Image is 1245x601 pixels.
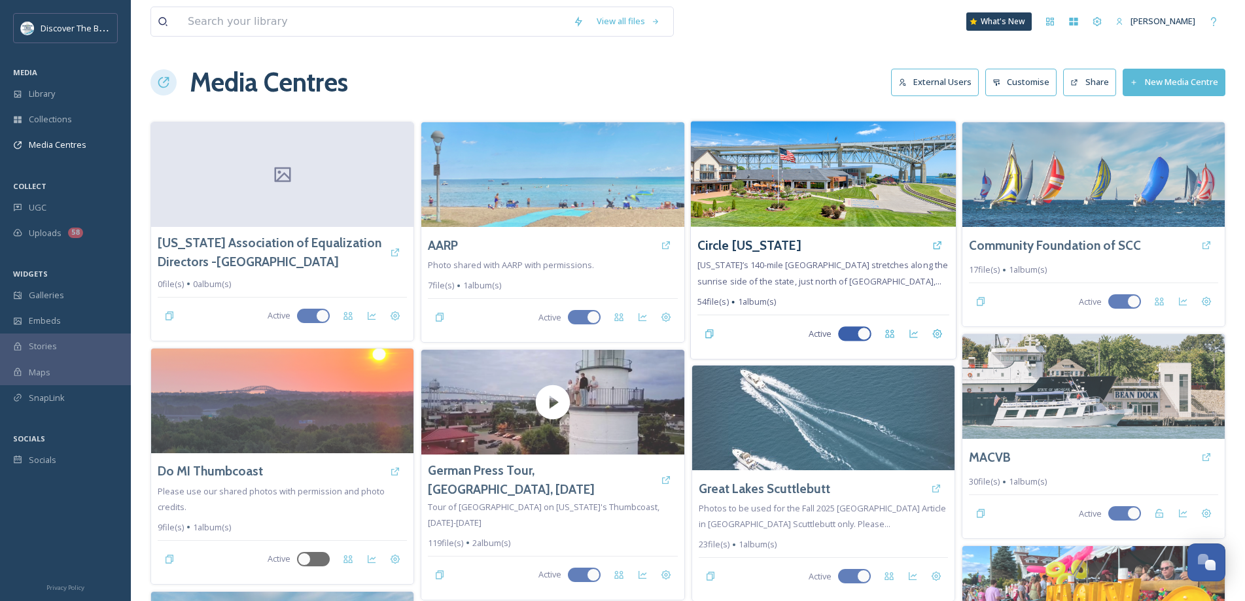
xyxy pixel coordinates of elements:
span: 1 album(s) [1009,264,1047,276]
a: External Users [891,69,985,95]
span: 2 album(s) [472,537,510,549]
span: WIDGETS [13,269,48,279]
button: External Users [891,69,979,95]
span: Active [1079,507,1102,520]
button: Customise [985,69,1057,95]
a: Privacy Policy [46,579,84,594]
a: [PERSON_NAME] [1109,9,1202,34]
img: f4938ce6-f635-4fe2-a10e-d5bc0ee0475f.jpg [692,366,955,470]
span: SnapLink [29,392,65,404]
span: 0 file(s) [158,278,184,290]
div: 58 [68,228,83,238]
img: Huron%20Lady%20with%20permissions%20from%20Sara%20Munce%20Studios.%20Copywrite%20Snapsea%20per%20... [962,334,1225,439]
span: MEDIA [13,67,37,77]
input: Search your library [181,7,567,36]
button: Share [1063,69,1116,95]
span: SOCIALS [13,434,45,443]
a: German Press Tour, [GEOGRAPHIC_DATA], [DATE] [428,461,654,499]
span: Tour of [GEOGRAPHIC_DATA] on [US_STATE]'s Thumbcoast, [DATE]-[DATE] [428,501,659,528]
span: 1 album(s) [463,279,501,292]
span: Socials [29,454,56,466]
span: 1 album(s) [737,296,776,308]
span: [PERSON_NAME] [1131,15,1195,27]
span: Photo shared with AARP with permissions. [428,259,594,271]
img: AARP%20Port%20Huron%20Photo%20Story%20Images%20%281%29.png [421,122,684,227]
img: Sunrise%20Blue%20Water%20Bridges%20Port%20Huron%20Photo%20by%20John%20Fleming%20with%20Permission... [151,349,413,453]
span: Discover The Blue [41,22,111,34]
span: Stories [29,340,57,352]
span: Maps [29,366,50,379]
span: Uploads [29,227,61,239]
a: View all files [590,9,667,34]
span: Privacy Policy [46,583,84,592]
span: Collections [29,113,72,126]
span: COLLECT [13,181,46,191]
img: thumbnail [421,350,684,455]
h1: Media Centres [190,63,348,102]
span: 30 file(s) [969,475,1000,488]
span: Photos to be used for the Fall 2025 [GEOGRAPHIC_DATA] Article in [GEOGRAPHIC_DATA] Scuttlebutt on... [699,502,946,530]
span: [US_STATE]’s 140-mile [GEOGRAPHIC_DATA] stretches along the sunrise side of the state, just north... [697,259,948,286]
span: 1 album(s) [739,538,777,551]
span: Active [1079,296,1102,308]
span: Please use our shared photos with permission and photo credits. [158,485,385,513]
span: Library [29,88,55,100]
img: 1710423113617.jpeg [21,22,34,35]
span: 17 file(s) [969,264,1000,276]
a: Great Lakes Scuttlebutt [699,479,830,498]
span: Active [268,553,290,565]
span: Active [538,568,561,581]
span: 7 file(s) [428,279,454,292]
span: Media Centres [29,139,86,151]
span: UGC [29,201,46,214]
span: 1 album(s) [193,521,231,534]
span: Active [268,309,290,322]
a: Circle [US_STATE] [697,236,801,255]
button: New Media Centre [1123,69,1225,95]
a: [US_STATE] Association of Equalization Directors -[GEOGRAPHIC_DATA] [158,233,383,271]
span: 54 file(s) [697,296,728,308]
span: Active [809,570,832,583]
span: 119 file(s) [428,537,463,549]
span: 23 file(s) [699,538,729,551]
a: AARP [428,236,458,255]
span: Embeds [29,315,61,327]
button: Open Chat [1187,543,1225,581]
span: Active [538,311,561,324]
a: What's New [966,12,1032,31]
span: 9 file(s) [158,521,184,534]
a: MACVB [969,448,1011,467]
span: Galleries [29,289,64,301]
a: Community Foundation of SCC [969,236,1141,255]
span: Active [809,328,832,340]
img: Bayview%20Lake%20Huron%20Sailing%202023%20photo%20by%20James%20Siatczynski%20lower%20res.jpg [962,122,1225,227]
img: Freighters%20looking%20from%20rm%20202%2B.jpg [690,121,955,227]
a: Customise [985,69,1064,95]
a: Do MI Thumbcoast [158,462,263,481]
span: 0 album(s) [193,278,231,290]
span: 1 album(s) [1009,475,1047,488]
